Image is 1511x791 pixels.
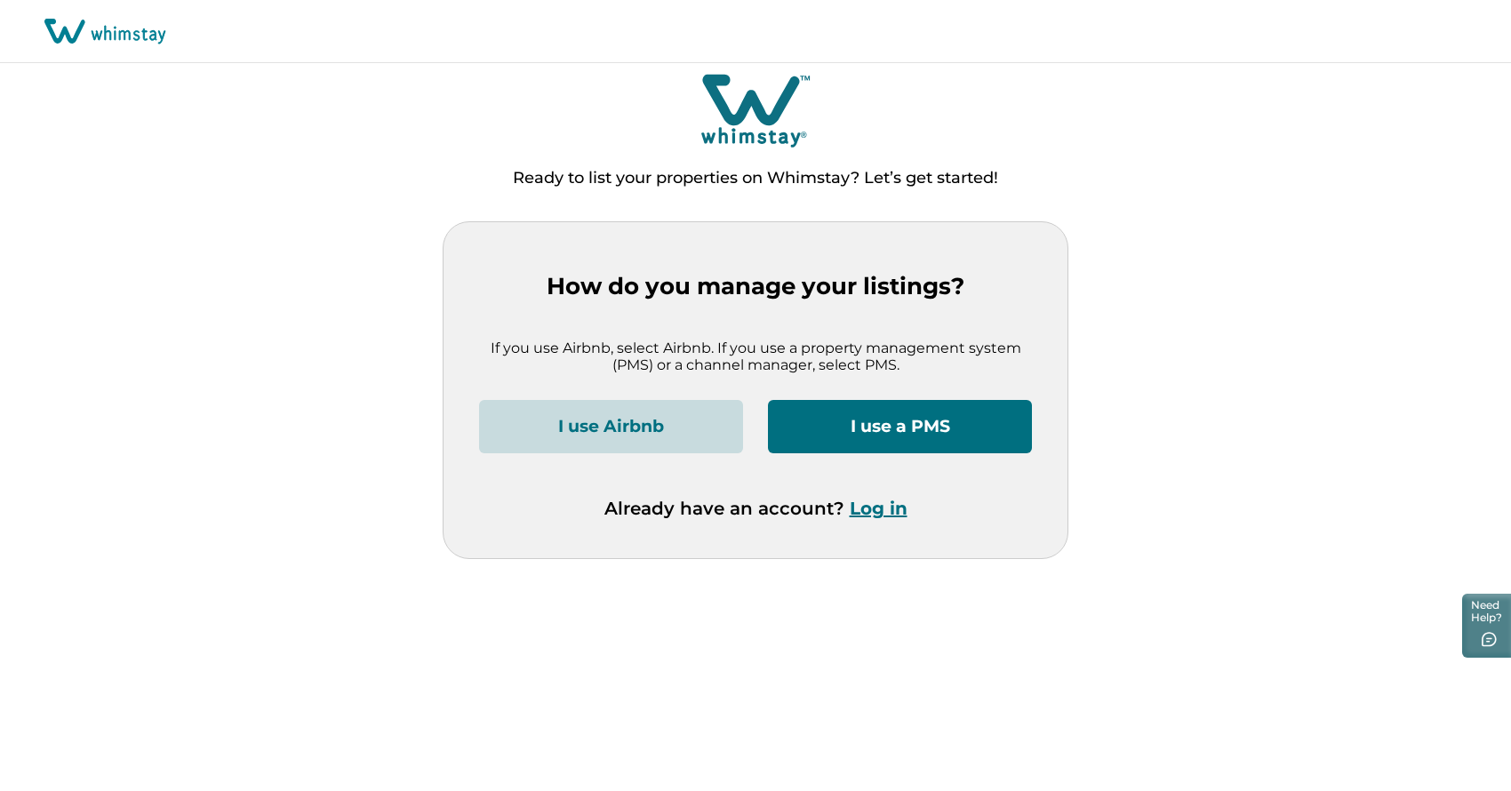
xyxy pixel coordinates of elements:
p: Ready to list your properties on Whimstay? Let’s get started! [513,170,998,188]
button: I use Airbnb [479,400,743,453]
button: Log in [850,498,907,519]
p: Already have an account? [604,498,907,519]
p: How do you manage your listings? [479,273,1032,300]
button: I use a PMS [768,400,1032,453]
p: If you use Airbnb, select Airbnb. If you use a property management system (PMS) or a channel mana... [479,340,1032,374]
